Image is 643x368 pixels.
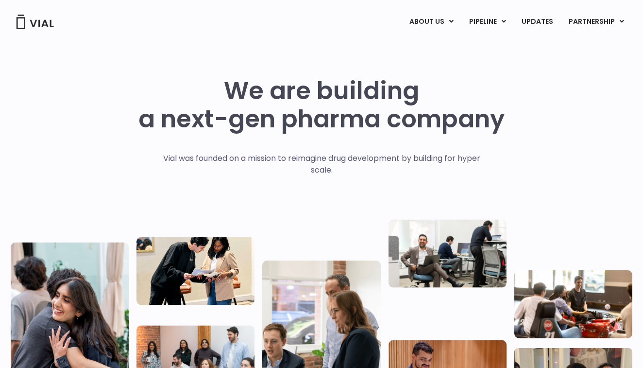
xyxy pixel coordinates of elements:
img: Group of people playing whirlyball [514,270,632,338]
img: Two people looking at a paper talking. [136,237,254,305]
a: PIPELINEMenu Toggle [461,14,513,30]
a: ABOUT USMenu Toggle [402,14,461,30]
img: Three people working in an office [389,219,507,287]
img: Vial Logo [16,15,54,29]
a: PARTNERSHIPMenu Toggle [561,14,632,30]
h1: We are building a next-gen pharma company [138,77,505,133]
a: UPDATES [514,14,560,30]
p: Vial was founded on a mission to reimagine drug development by building for hyper scale. [153,153,491,176]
